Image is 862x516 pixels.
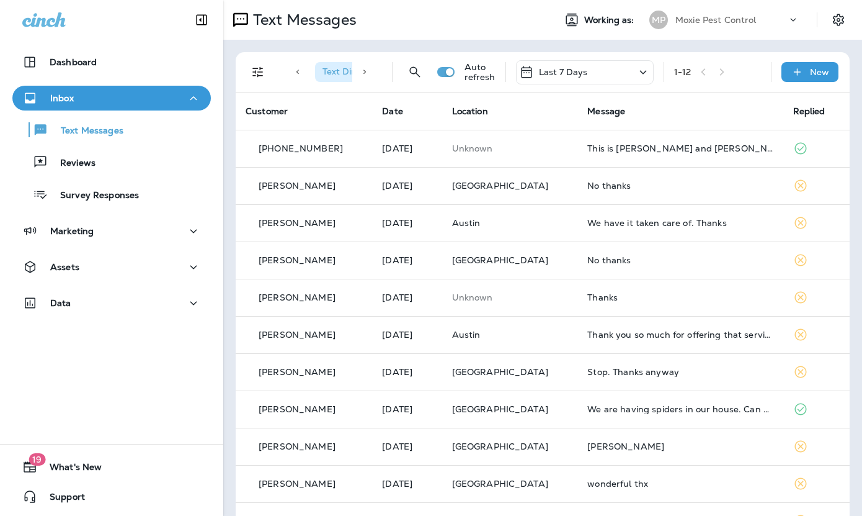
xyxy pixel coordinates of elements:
p: Aug 25, 2025 10:03 AM [382,367,432,377]
span: [GEOGRAPHIC_DATA] [452,441,548,452]
p: Auto refresh [464,62,495,82]
p: Inbox [50,93,74,103]
div: Thanks [587,292,773,302]
button: 19What's New [12,455,211,479]
button: Text Messages [12,117,211,143]
span: Customer [246,106,288,117]
span: [GEOGRAPHIC_DATA] [452,255,548,266]
button: Reviews [12,149,211,175]
button: Support [12,484,211,509]
span: Austin [452,329,481,340]
div: Stop. Thanks anyway [587,367,773,377]
p: [PERSON_NAME] [259,330,335,340]
p: Data [50,298,71,308]
span: Working as: [584,15,637,25]
p: Aug 25, 2025 10:24 AM [382,330,432,340]
p: This customer does not have a last location and the phone number they messaged is not assigned to... [452,292,568,302]
div: Text Direction:Incoming [315,62,442,82]
p: [PERSON_NAME] [259,367,335,377]
span: [GEOGRAPHIC_DATA] [452,404,548,415]
div: We are having spiders in our house. Can you do an inside spray? [587,404,773,414]
p: Aug 25, 2025 05:28 PM [382,218,432,228]
button: Survey Responses [12,181,211,207]
div: wonderful thx [587,479,773,489]
p: Survey Responses [48,190,139,202]
button: Filters [246,60,270,84]
p: New [810,67,829,77]
span: What's New [37,462,102,477]
p: [PERSON_NAME] [259,404,335,414]
span: Austin [452,217,481,229]
p: Marketing [50,226,94,236]
p: Aug 25, 2025 10:03 AM [382,404,432,414]
span: [GEOGRAPHIC_DATA] [452,180,548,191]
div: We have it taken care of. Thanks [587,218,773,228]
div: This is Josh and Hannah Morris (1814 Forestdale Drive Grapevine, TX 76051). I would like to disco... [587,143,773,153]
p: Reviews [48,158,96,170]
div: 1 - 12 [674,67,691,77]
p: Aug 25, 2025 11:55 AM [382,255,432,265]
p: [PERSON_NAME] [259,441,335,451]
div: No thanks [587,255,773,265]
div: Thank you so much for offering that service. However, at this moment I don't think we need it bec... [587,330,773,340]
p: [PERSON_NAME] [259,479,335,489]
button: Assets [12,255,211,279]
p: Aug 26, 2025 01:58 PM [382,143,432,153]
span: 19 [29,453,45,466]
p: This customer does not have a last location and the phone number they messaged is not assigned to... [452,143,568,153]
button: Collapse Sidebar [184,7,219,32]
p: Text Messages [248,11,357,29]
button: Marketing [12,219,211,243]
span: Replied [793,106,825,117]
span: [GEOGRAPHIC_DATA] [452,478,548,489]
div: MP [649,11,668,29]
p: Aug 25, 2025 07:34 PM [382,181,432,191]
div: No thanks [587,181,773,191]
button: Inbox [12,86,211,111]
span: [GEOGRAPHIC_DATA] [452,366,548,378]
span: Date [382,106,403,117]
p: [PERSON_NAME] [259,255,335,265]
p: Dashboard [50,57,97,67]
p: [PERSON_NAME] [259,292,335,302]
button: Data [12,291,211,315]
p: Assets [50,262,79,272]
p: [PHONE_NUMBER] [259,143,343,153]
span: Support [37,492,85,507]
p: Aug 22, 2025 08:46 AM [382,479,432,489]
p: Text Messages [48,125,123,137]
span: Message [587,106,625,117]
button: Search Messages [402,60,427,84]
button: Settings [827,9,850,31]
p: Moxie Pest Control [675,15,757,25]
p: [PERSON_NAME] [259,181,335,191]
p: Aug 23, 2025 01:57 PM [382,441,432,451]
div: Jill [587,441,773,451]
span: Location [452,106,488,117]
p: [PERSON_NAME] [259,218,335,228]
button: Dashboard [12,50,211,75]
p: Aug 25, 2025 11:34 AM [382,292,432,302]
span: Text Direction : Incoming [322,66,421,77]
p: Last 7 Days [539,67,588,77]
